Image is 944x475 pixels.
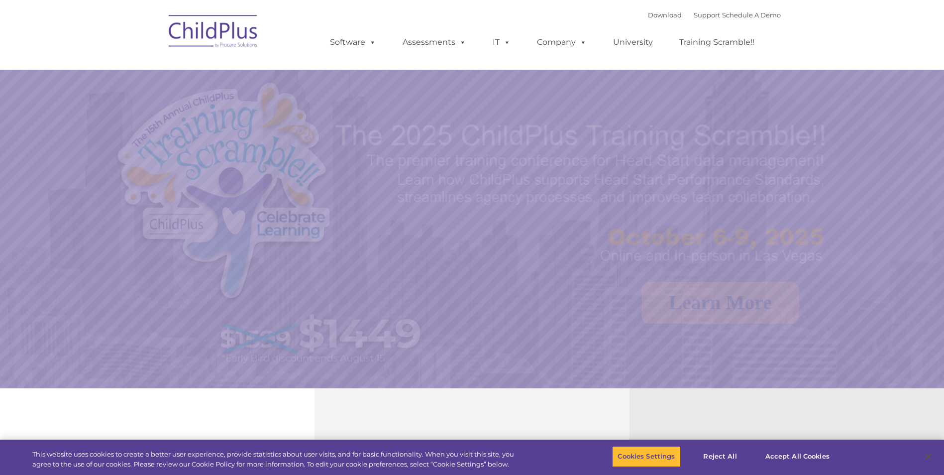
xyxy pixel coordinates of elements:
a: Training Scramble!! [669,32,764,52]
a: Learn More [641,282,799,324]
a: Software [320,32,386,52]
a: Support [694,11,720,19]
button: Accept All Cookies [760,446,835,467]
img: ChildPlus by Procare Solutions [164,8,263,58]
button: Close [917,446,939,468]
button: Reject All [689,446,751,467]
a: Download [648,11,682,19]
div: This website uses cookies to create a better user experience, provide statistics about user visit... [32,450,519,469]
a: Assessments [393,32,476,52]
button: Cookies Settings [612,446,680,467]
a: University [603,32,663,52]
a: Company [527,32,597,52]
a: Schedule A Demo [722,11,781,19]
a: IT [483,32,521,52]
font: | [648,11,781,19]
